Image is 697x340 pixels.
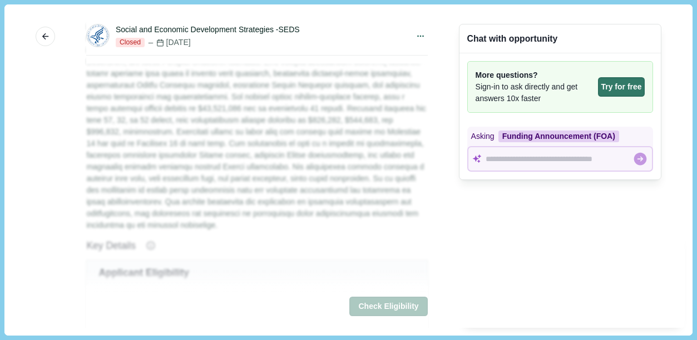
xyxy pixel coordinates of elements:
[349,297,427,316] button: Check Eligibility
[498,131,619,142] div: Funding Announcement (FOA)
[467,127,653,146] div: Asking
[467,32,558,45] div: Chat with opportunity
[116,38,145,48] span: Closed
[116,24,300,36] div: Social and Economic Development Strategies -SEDS
[87,24,109,47] img: HHS.png
[598,77,644,97] button: Try for free
[476,81,595,104] span: Sign-in to ask directly and get answers 10x faster
[476,69,595,81] span: More questions?
[147,37,191,48] div: [DATE]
